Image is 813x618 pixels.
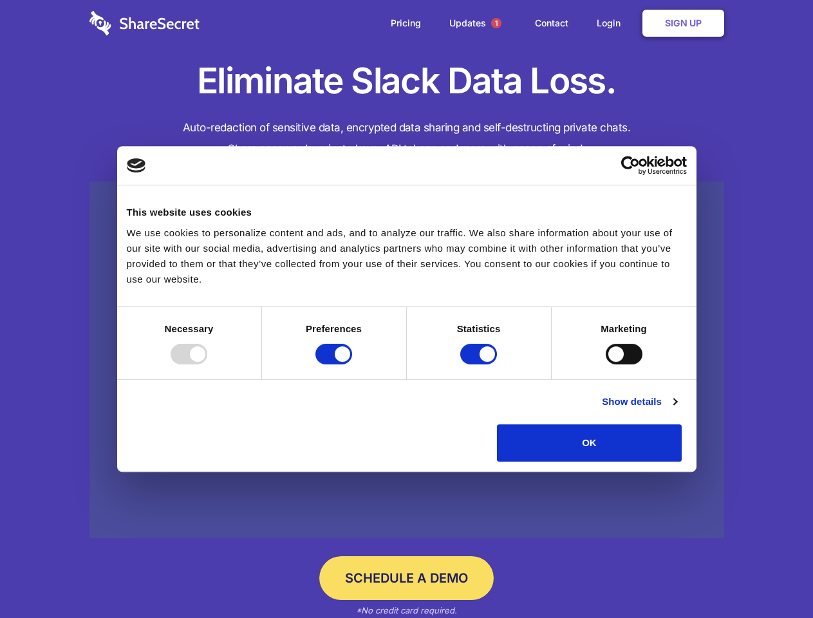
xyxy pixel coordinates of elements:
a: Usercentrics Cookiebot - opens in a new window [574,156,687,175]
a: Contact [522,3,581,43]
h4: Auto-redaction of sensitive data, encrypted data sharing and self-destructing private chats. Shar... [89,117,724,160]
a: Pricing [378,3,434,43]
button: OK [497,424,682,462]
img: logo-wordmark-white-trans-d4663122ce5f474addd5e946df7df03e33cb6a1c49d2221995e7729f52c070b2.svg [89,11,200,35]
strong: Necessary [165,323,214,334]
span: 1 [491,18,501,28]
a: Schedule a Demo [319,556,494,600]
a: Wistia video thumbnail [89,182,724,539]
h1: Eliminate Slack Data Loss. [89,58,724,104]
a: Show details [602,394,677,409]
em: *No credit card required. [356,605,457,615]
strong: Marketing [601,323,647,334]
strong: Statistics [457,323,501,334]
img: logo [127,158,146,173]
a: Login [584,3,640,43]
a: Sign Up [642,10,724,37]
strong: Preferences [306,323,362,334]
div: We use cookies to personalize content and ads, and to analyze our traffic. We also share informat... [127,225,687,287]
div: This website uses cookies [127,205,687,220]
